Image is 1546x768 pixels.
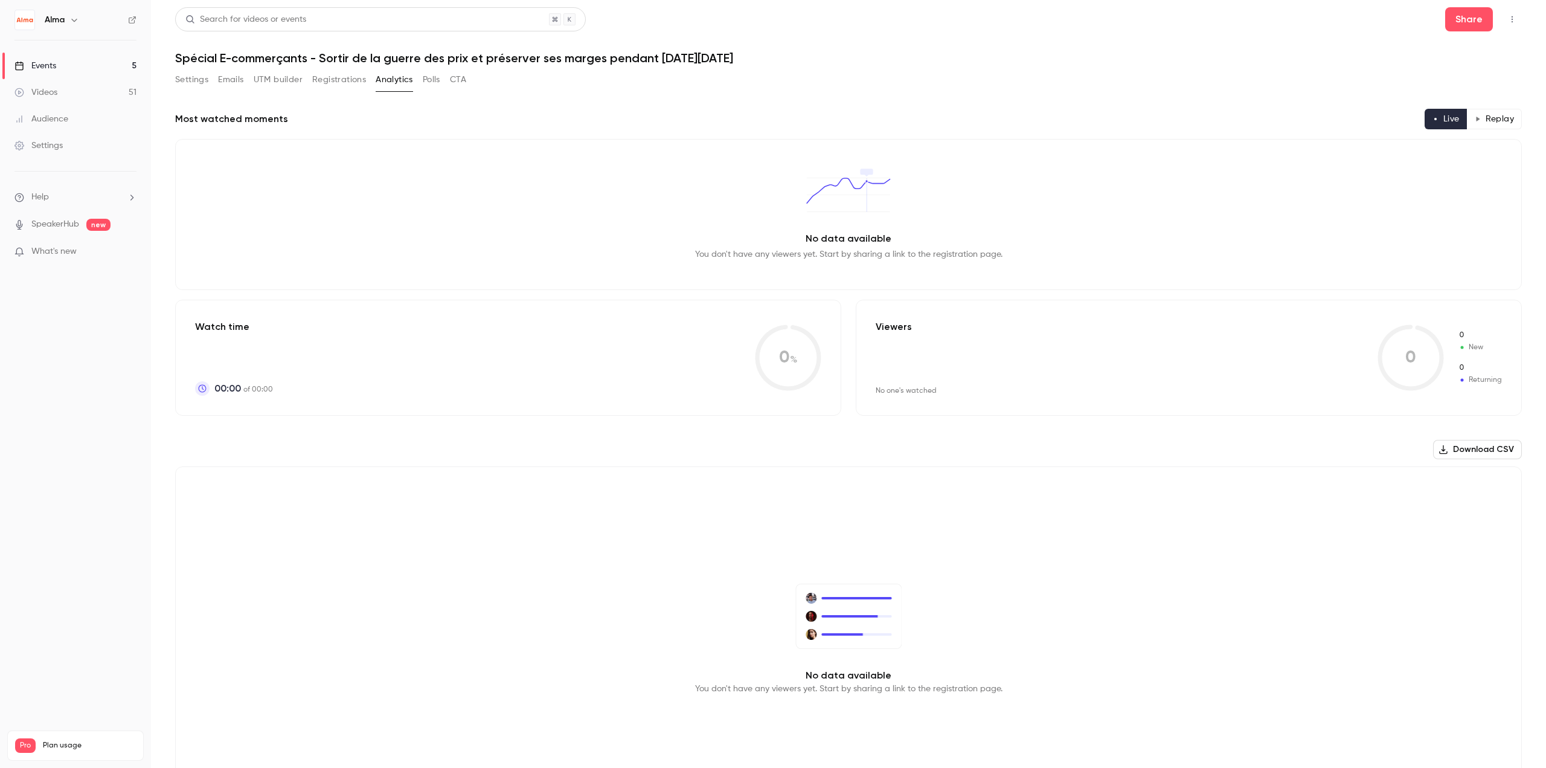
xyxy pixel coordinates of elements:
button: Replay [1467,109,1522,129]
div: Settings [14,140,63,152]
div: Search for videos or events [185,13,306,26]
h6: Alma [45,14,65,26]
span: What's new [31,245,77,258]
span: Plan usage [43,741,136,750]
img: Alma [15,10,34,30]
p: You don't have any viewers yet. Start by sharing a link to the registration page. [695,683,1002,695]
span: Returning [1458,363,1502,373]
h1: Spécial E-commerçants - Sortir de la guerre des prix et préserver ses marges pendant [DATE][DATE] [175,51,1522,65]
button: Settings [175,70,208,89]
button: CTA [450,70,466,89]
div: Videos [14,86,57,98]
p: Watch time [195,320,273,334]
img: No viewers [795,584,902,648]
span: New [1458,330,1502,341]
button: Live [1425,109,1467,129]
div: No one's watched [876,386,937,396]
p: You don't have any viewers yet. Start by sharing a link to the registration page. [695,248,1002,260]
button: Polls [423,70,440,89]
span: Pro [15,738,36,753]
span: New [1458,342,1502,353]
li: help-dropdown-opener [14,191,136,204]
button: Analytics [376,70,413,89]
span: Help [31,191,49,204]
span: new [86,219,111,231]
p: No data available [806,231,891,246]
div: Events [14,60,56,72]
p: Viewers [876,320,912,334]
button: Registrations [312,70,366,89]
button: Share [1445,7,1493,31]
p: of 00:00 [214,381,273,396]
span: Returning [1458,375,1502,386]
h2: Most watched moments [175,112,288,126]
p: No data available [806,668,891,683]
button: Download CSV [1433,440,1522,459]
button: UTM builder [254,70,303,89]
button: Emails [218,70,243,89]
div: Audience [14,113,68,125]
span: 00:00 [214,381,241,396]
a: SpeakerHub [31,218,79,231]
